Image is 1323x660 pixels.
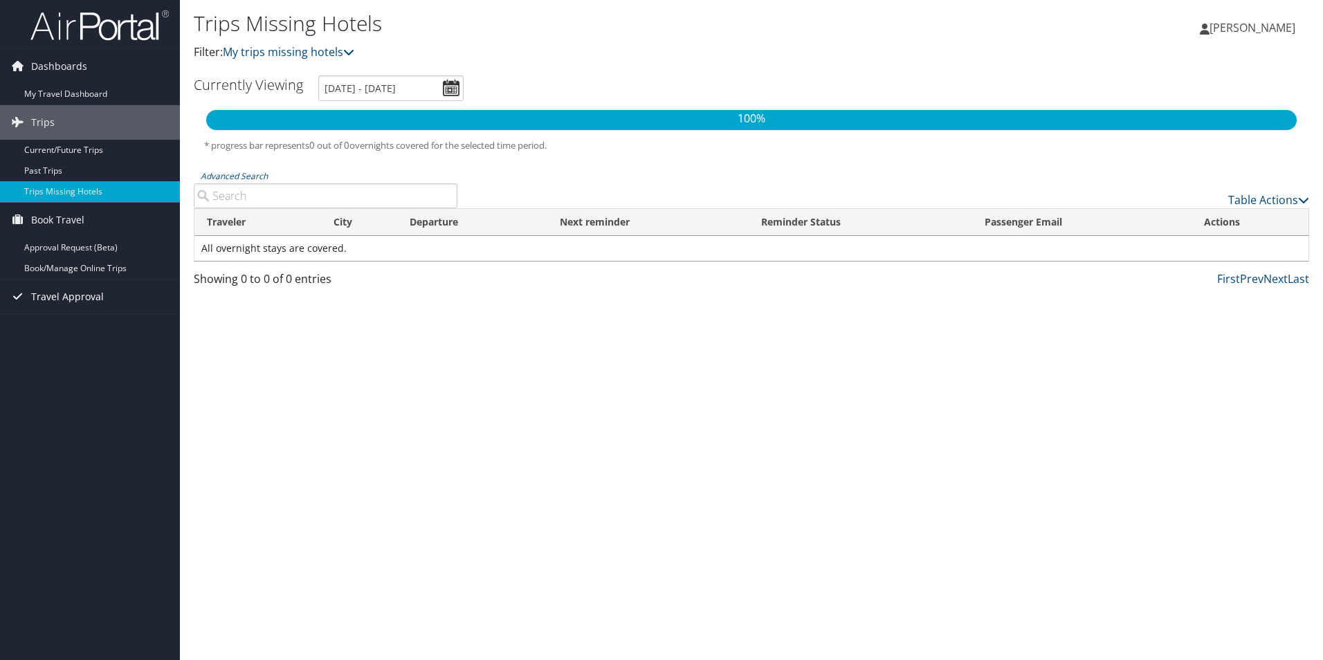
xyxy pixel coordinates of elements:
input: [DATE] - [DATE] [318,75,464,101]
a: Advanced Search [201,170,268,182]
th: Reminder Status [749,209,973,236]
p: 100% [206,110,1297,128]
div: Showing 0 to 0 of 0 entries [194,271,457,294]
h5: * progress bar represents overnights covered for the selected time period. [204,139,1299,152]
h3: Currently Viewing [194,75,303,94]
a: My trips missing hotels [223,44,354,59]
a: [PERSON_NAME] [1200,7,1309,48]
th: City: activate to sort column ascending [321,209,397,236]
input: Advanced Search [194,183,457,208]
p: Filter: [194,44,938,62]
a: Prev [1240,271,1263,286]
th: Next reminder [547,209,749,236]
span: Travel Approval [31,279,104,314]
td: All overnight stays are covered. [194,236,1308,261]
th: Actions [1192,209,1308,236]
a: Next [1263,271,1288,286]
a: Last [1288,271,1309,286]
a: First [1217,271,1240,286]
th: Traveler: activate to sort column ascending [194,209,321,236]
h1: Trips Missing Hotels [194,9,938,38]
img: airportal-logo.png [30,9,169,42]
span: 0 out of 0 [309,139,349,152]
span: Trips [31,105,55,140]
span: Book Travel [31,203,84,237]
a: Table Actions [1228,192,1309,208]
span: Dashboards [31,49,87,84]
span: [PERSON_NAME] [1210,20,1295,35]
th: Departure: activate to sort column descending [397,209,547,236]
th: Passenger Email: activate to sort column ascending [972,209,1192,236]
